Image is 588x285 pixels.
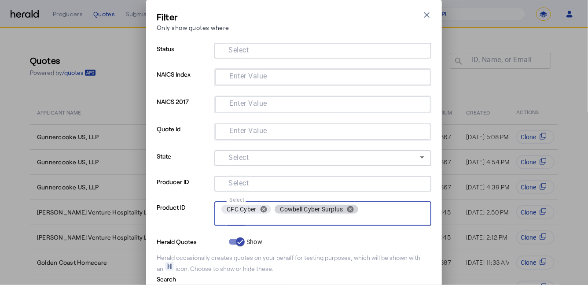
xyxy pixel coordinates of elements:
[280,205,343,214] span: Cowbell Cyber Surplus
[221,178,424,188] mat-chip-grid: Selection
[229,72,267,81] mat-label: Enter Value
[228,46,249,55] mat-label: Select
[229,127,267,135] mat-label: Enter Value
[157,253,431,273] div: Herald occasionally creates quotes on your behalf for testing purposes, which will be shown with ...
[222,98,423,109] mat-chip-grid: Selection
[245,237,262,246] label: Show
[227,205,256,214] span: CFC Cyber
[157,176,211,201] p: Producer ID
[229,100,267,108] mat-label: Enter Value
[157,68,211,96] p: NAICS Index
[157,236,225,246] p: Herald Quotes
[222,126,423,136] mat-chip-grid: Selection
[157,123,211,150] p: Quote Id
[229,197,245,203] mat-label: Select
[228,154,249,162] mat-label: Select
[157,201,211,236] p: Product ID
[256,205,271,213] button: remove CFC Cyber
[221,44,424,55] mat-chip-grid: Selection
[157,11,229,23] h3: Filter
[157,273,225,284] p: Search
[222,71,423,81] mat-chip-grid: Selection
[228,179,249,188] mat-label: Select
[157,43,211,68] p: Status
[157,150,211,176] p: State
[157,23,229,32] p: Only show quotes where
[221,203,424,226] mat-chip-grid: Selection
[157,96,211,123] p: NAICS 2017
[343,205,358,213] button: remove Cowbell Cyber Surplus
